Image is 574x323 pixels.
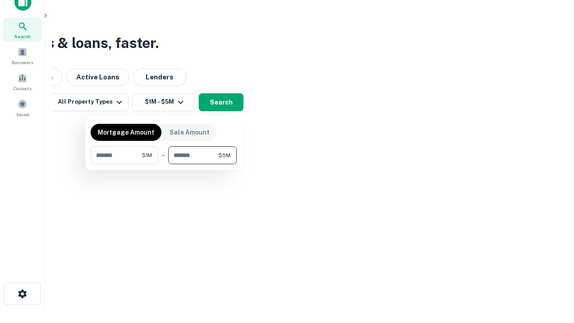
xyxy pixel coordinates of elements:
[170,127,209,137] p: Sale Amount
[98,127,154,137] p: Mortgage Amount
[142,151,152,159] span: $1M
[162,146,165,164] div: -
[218,151,230,159] span: $5M
[529,251,574,294] iframe: Chat Widget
